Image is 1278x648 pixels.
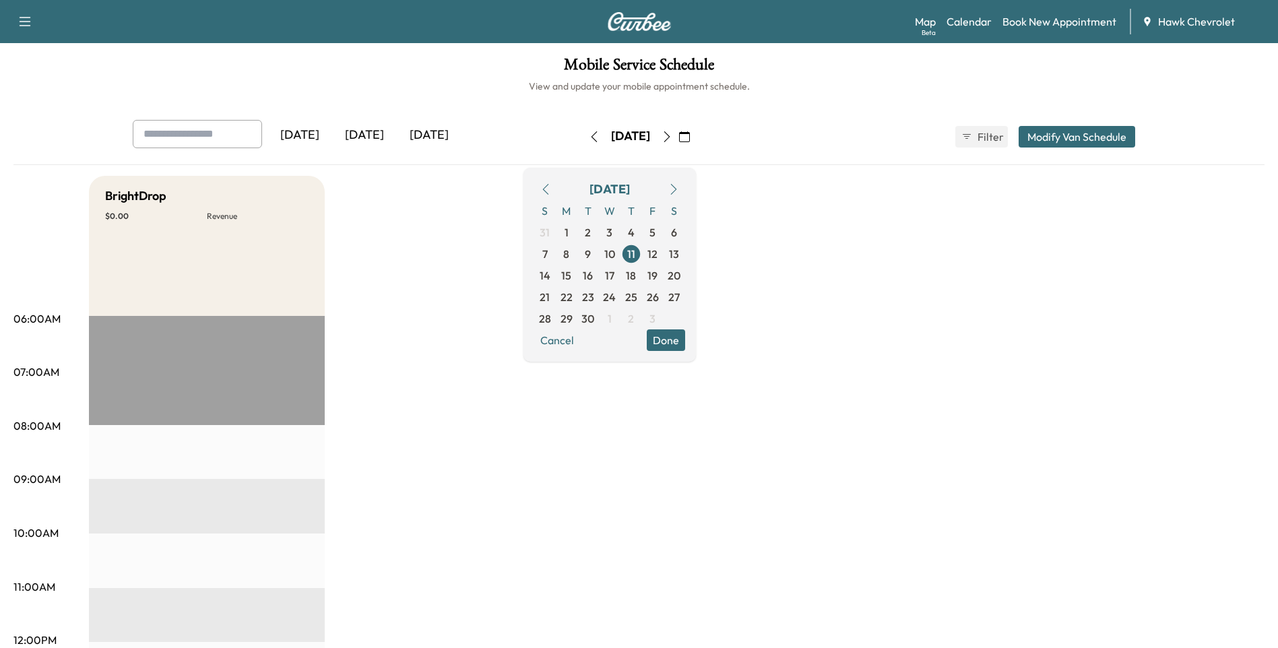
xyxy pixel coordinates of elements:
[664,200,685,222] span: S
[607,12,672,31] img: Curbee Logo
[1019,126,1135,148] button: Modify Van Schedule
[647,246,658,262] span: 12
[649,311,656,327] span: 3
[620,200,642,222] span: T
[267,120,332,151] div: [DATE]
[13,418,61,434] p: 08:00AM
[668,289,680,305] span: 27
[13,311,61,327] p: 06:00AM
[647,267,658,284] span: 19
[332,120,397,151] div: [DATE]
[671,224,677,240] span: 6
[583,267,593,284] span: 16
[669,246,679,262] span: 13
[13,79,1265,93] h6: View and update your mobile appointment schedule.
[642,200,664,222] span: F
[105,211,207,222] p: $ 0.00
[534,200,556,222] span: S
[649,224,656,240] span: 5
[603,289,616,305] span: 24
[577,200,599,222] span: T
[561,267,571,284] span: 15
[13,579,55,595] p: 11:00AM
[668,267,680,284] span: 20
[606,224,612,240] span: 3
[647,329,685,351] button: Done
[605,267,614,284] span: 17
[947,13,992,30] a: Calendar
[563,246,569,262] span: 8
[397,120,461,151] div: [DATE]
[608,311,612,327] span: 1
[628,224,635,240] span: 4
[625,289,637,305] span: 25
[534,329,580,351] button: Cancel
[13,57,1265,79] h1: Mobile Service Schedule
[542,246,548,262] span: 7
[604,246,615,262] span: 10
[1002,13,1116,30] a: Book New Appointment
[582,289,594,305] span: 23
[955,126,1008,148] button: Filter
[585,246,591,262] span: 9
[556,200,577,222] span: M
[585,224,591,240] span: 2
[105,187,166,205] h5: BrightDrop
[207,211,309,222] p: Revenue
[561,289,573,305] span: 22
[13,632,57,648] p: 12:00PM
[922,28,936,38] div: Beta
[13,525,59,541] p: 10:00AM
[13,471,61,487] p: 09:00AM
[599,200,620,222] span: W
[647,289,659,305] span: 26
[540,267,550,284] span: 14
[628,311,634,327] span: 2
[626,267,636,284] span: 18
[539,311,551,327] span: 28
[540,224,550,240] span: 31
[611,128,650,145] div: [DATE]
[978,129,1002,145] span: Filter
[540,289,550,305] span: 21
[13,364,59,380] p: 07:00AM
[1158,13,1235,30] span: Hawk Chevrolet
[627,246,635,262] span: 11
[581,311,594,327] span: 30
[589,180,630,199] div: [DATE]
[565,224,569,240] span: 1
[561,311,573,327] span: 29
[915,13,936,30] a: MapBeta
